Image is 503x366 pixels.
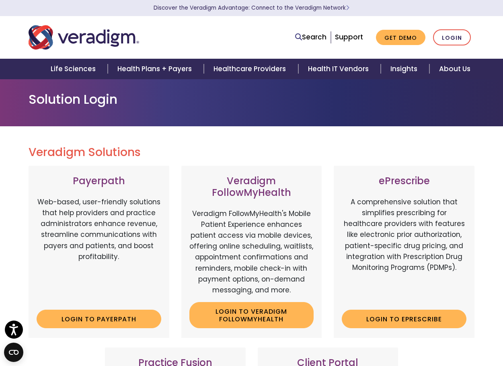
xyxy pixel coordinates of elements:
[429,59,480,79] a: About Us
[342,175,466,187] h3: ePrescribe
[108,59,204,79] a: Health Plans + Payers
[204,59,298,79] a: Healthcare Providers
[298,59,381,79] a: Health IT Vendors
[346,4,349,12] span: Learn More
[342,197,466,303] p: A comprehensive solution that simplifies prescribing for healthcare providers with features like ...
[376,30,425,45] a: Get Demo
[381,59,429,79] a: Insights
[295,32,326,43] a: Search
[342,310,466,328] a: Login to ePrescribe
[433,29,471,46] a: Login
[37,310,161,328] a: Login to Payerpath
[335,32,363,42] a: Support
[189,302,314,328] a: Login to Veradigm FollowMyHealth
[29,146,475,159] h2: Veradigm Solutions
[189,208,314,296] p: Veradigm FollowMyHealth's Mobile Patient Experience enhances patient access via mobile devices, o...
[29,92,475,107] h1: Solution Login
[29,24,139,51] img: Veradigm logo
[189,175,314,199] h3: Veradigm FollowMyHealth
[154,4,349,12] a: Discover the Veradigm Advantage: Connect to the Veradigm NetworkLearn More
[41,59,108,79] a: Life Sciences
[4,343,23,362] button: Open CMP widget
[37,197,161,303] p: Web-based, user-friendly solutions that help providers and practice administrators enhance revenu...
[37,175,161,187] h3: Payerpath
[349,308,493,356] iframe: Drift Chat Widget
